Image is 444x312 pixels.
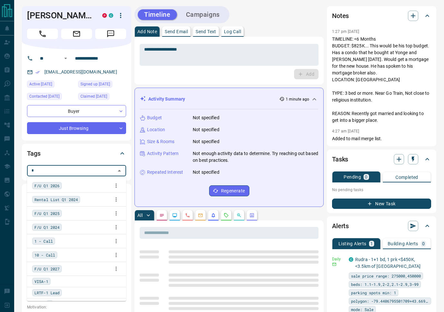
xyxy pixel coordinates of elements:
span: Signed up [DATE] [80,81,110,87]
h1: [PERSON_NAME] [27,10,93,21]
span: F/U Q1 2024 [34,224,60,230]
svg: Listing Alerts [211,213,216,218]
h2: Alerts [332,221,349,231]
span: Message [95,29,126,39]
p: Added to mail merge list. [332,135,431,142]
h2: Notes [332,11,349,21]
p: Create [32,301,44,307]
span: Rental List Q1 2024 [34,196,78,203]
span: parking spots min: 1 [351,289,396,296]
p: Not specified [193,126,219,133]
p: Size & Rooms [147,138,175,145]
p: Add Note [137,29,157,34]
div: Thu Mar 09 2017 [78,81,126,90]
p: Building Alerts [388,241,418,246]
div: Mon May 11 2020 [27,93,75,102]
p: Motivation: [27,304,126,310]
svg: Opportunities [236,213,242,218]
p: Pending [344,175,361,179]
div: Alerts [332,218,431,234]
button: Regenerate [209,185,249,196]
p: Activity Summary [148,96,185,102]
span: Call [27,29,58,39]
svg: Requests [224,213,229,218]
span: Contacted [DATE] [29,93,60,100]
span: VISA-1 [34,278,48,285]
span: 10 - Call [34,252,55,258]
span: Email [61,29,92,39]
svg: Email [332,262,337,267]
p: Not specified [193,169,219,176]
button: Open [62,54,69,62]
p: Not specified [193,138,219,145]
p: TIMELINE: <6 Months BUDGET: $825K... This would be his top budget. Has a condo that he bought at ... [332,36,431,124]
span: Active [DATE] [29,81,52,87]
a: Rudra - 1+1 bd, 1 prk <$450K, <3.5km of [GEOGRAPHIC_DATA] [355,257,421,269]
div: Tasks [332,151,431,167]
svg: Notes [159,213,164,218]
p: Send Text [196,29,216,34]
span: F/U Q1 2026 [34,182,60,189]
span: LRTF-1 Lead [34,289,60,296]
span: F/U Q1 2025 [34,210,60,217]
p: Location [147,126,165,133]
h2: Tags [27,148,40,159]
p: All [137,213,143,218]
p: 0 [365,175,367,179]
p: 1 [370,241,373,246]
button: Timeline [138,9,177,20]
div: Just Browsing [27,122,126,134]
p: Activity Pattern [147,150,179,157]
p: Send Email [165,29,188,34]
div: Tags [27,146,126,161]
svg: Agent Actions [249,213,254,218]
p: Not specified [193,114,219,121]
div: Activity Summary1 minute ago [140,93,318,105]
span: 1 [49,301,51,307]
h2: Tasks [332,154,348,164]
span: 1 - Call [34,238,53,244]
p: Listing Alerts [338,241,366,246]
span: sale price range: 275000,450000 [351,273,421,279]
svg: Calls [185,213,190,218]
div: property.ca [102,13,107,18]
div: condos.ca [349,257,353,262]
span: Claimed [DATE] [80,93,107,100]
div: Buyer [27,105,126,117]
div: Thu Mar 09 2017 [78,93,126,102]
p: 4:27 am [DATE] [332,129,359,133]
span: F/U Q1 2027 [34,266,60,272]
p: Not enough activity data to determine. Try reaching out based on best practices. [193,150,318,164]
div: Notes [332,8,431,24]
p: 0 [422,241,425,246]
p: Daily [332,256,345,262]
span: beds: 1.1-1.9,2-2,2.1-2.9,3-99 [351,281,419,288]
p: Budget [147,114,162,121]
div: Mon Aug 11 2025 [27,81,75,90]
a: [EMAIL_ADDRESS][DOMAIN_NAME] [44,69,117,74]
p: Log Call [224,29,241,34]
button: Close [115,166,124,175]
div: condos.ca [109,13,113,18]
svg: Lead Browsing Activity [172,213,177,218]
svg: Emails [198,213,203,218]
span: polygon: -79.4406795501709+43.6691754021622,-79.42059516906738+43.62992507126933,-79.395017623901... [351,298,429,304]
button: New Task [332,199,431,209]
p: 1 minute ago [286,96,309,102]
p: No pending tasks [332,185,431,195]
p: Completed [395,175,418,180]
p: Repeated Interest [147,169,183,176]
svg: Email Verified [35,70,40,74]
button: Campaigns [180,9,226,20]
p: 1:27 pm [DATE] [332,29,359,34]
